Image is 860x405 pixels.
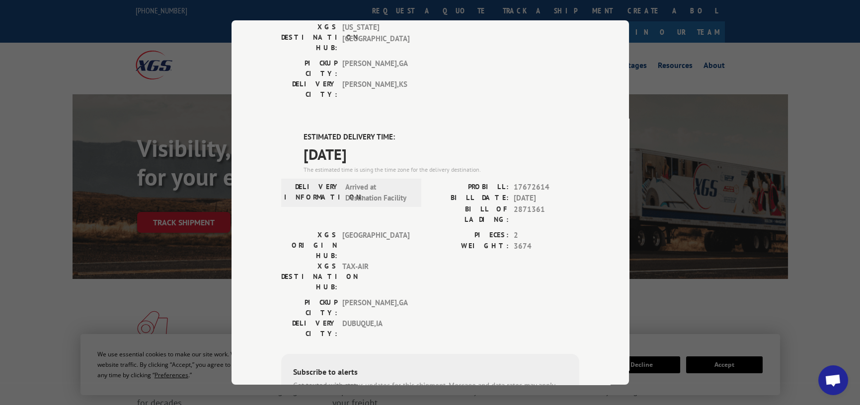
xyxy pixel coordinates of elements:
label: PROBILL: [430,181,509,193]
span: [PERSON_NAME] , GA [342,297,409,318]
label: XGS DESTINATION HUB: [281,22,337,53]
span: [US_STATE][GEOGRAPHIC_DATA] [342,22,409,53]
label: XGS ORIGIN HUB: [281,229,337,261]
label: WEIGHT: [430,241,509,252]
span: TAX-AIR [342,261,409,292]
label: PIECES: [430,229,509,241]
span: [PERSON_NAME] , GA [342,58,409,79]
span: [GEOGRAPHIC_DATA] [342,229,409,261]
div: Subscribe to alerts [293,365,567,380]
span: DUBUQUE , IA [342,318,409,338]
label: DELIVERY CITY: [281,79,337,100]
label: DELIVERY INFORMATION: [284,181,340,203]
span: [DATE] [304,142,579,165]
label: BILL OF LADING: [430,203,509,224]
label: XGS DESTINATION HUB: [281,261,337,292]
span: 17672614 [514,181,579,193]
label: DELIVERY CITY: [281,318,337,338]
span: 2871361 [514,203,579,224]
span: 2 [514,229,579,241]
label: PICKUP CITY: [281,58,337,79]
label: BILL DATE: [430,193,509,204]
span: [DATE] [514,193,579,204]
div: Open chat [818,365,848,395]
div: The estimated time is using the time zone for the delivery destination. [304,165,579,174]
span: Arrived at Destination Facility [345,181,412,203]
label: ESTIMATED DELIVERY TIME: [304,132,579,143]
div: Get texted with status updates for this shipment. Message and data rates may apply. Message frequ... [293,380,567,402]
span: 3674 [514,241,579,252]
span: [PERSON_NAME] , KS [342,79,409,100]
label: PICKUP CITY: [281,297,337,318]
